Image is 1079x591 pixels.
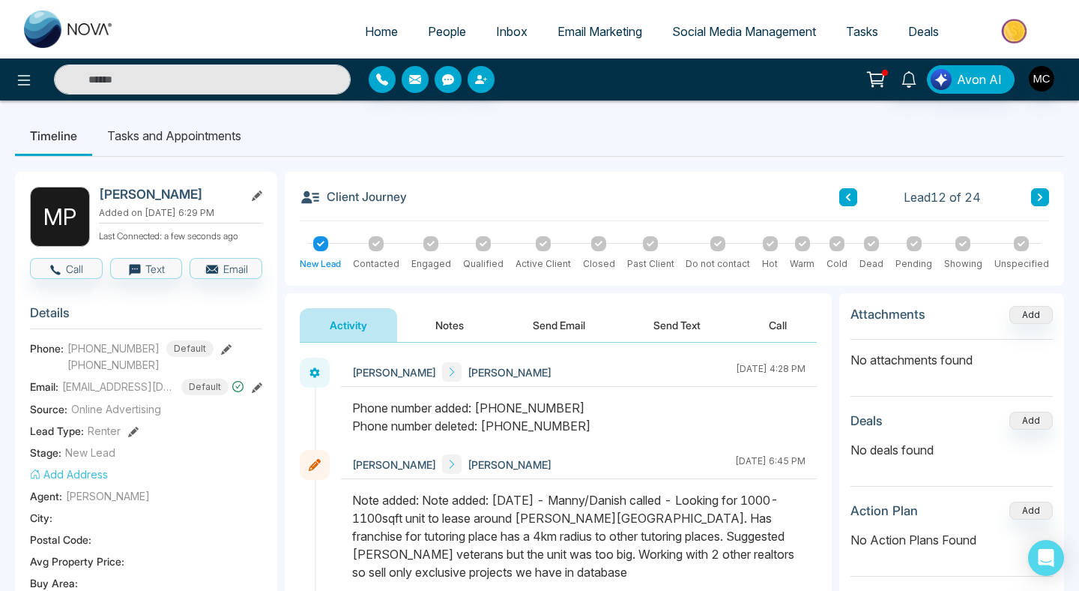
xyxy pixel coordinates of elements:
div: New Lead [300,257,341,271]
span: People [428,24,466,39]
button: Activity [300,308,397,342]
li: Tasks and Appointments [92,115,256,156]
div: Dead [859,257,883,271]
p: No attachments found [850,340,1053,369]
span: Stage: [30,445,61,460]
img: User Avatar [1029,66,1054,91]
p: No Action Plans Found [850,531,1053,549]
button: Call [739,308,817,342]
img: Nova CRM Logo [24,10,114,48]
a: Home [350,17,413,46]
div: [DATE] 6:45 PM [735,454,806,474]
a: Deals [893,17,954,46]
button: Add [1009,306,1053,324]
span: [PERSON_NAME] [468,457,551,472]
span: Home [365,24,398,39]
a: Tasks [831,17,893,46]
button: Email [190,258,262,279]
p: Last Connected: a few seconds ago [99,226,262,243]
span: Inbox [496,24,528,39]
div: M P [30,187,90,247]
a: Social Media Management [657,17,831,46]
div: Engaged [411,257,451,271]
button: Notes [405,308,494,342]
span: Avon AI [957,70,1002,88]
div: Warm [790,257,814,271]
span: Default [166,340,214,357]
span: [PERSON_NAME] [468,364,551,380]
div: Active Client [516,257,571,271]
div: Pending [895,257,932,271]
div: Qualified [463,257,504,271]
h3: Deals [850,413,883,428]
button: Send Email [503,308,615,342]
div: Contacted [353,257,399,271]
button: Send Text [623,308,731,342]
span: [PERSON_NAME] [352,457,436,472]
span: Source: [30,401,67,417]
span: [PERSON_NAME] [352,364,436,380]
h3: Attachments [850,307,925,322]
h3: Details [30,305,262,328]
img: Market-place.gif [961,14,1070,48]
div: Past Client [627,257,674,271]
span: Add [1009,307,1053,320]
span: Email: [30,379,58,394]
p: No deals found [850,441,1053,459]
span: Online Advertising [71,401,161,417]
span: Default [181,379,229,395]
button: Call [30,258,103,279]
li: Timeline [15,115,92,156]
span: New Lead [65,445,115,460]
span: Agent: [30,488,62,504]
span: Tasks [846,24,878,39]
h3: Action Plan [850,503,918,518]
button: Add [1009,502,1053,520]
span: Avg Property Price : [30,553,124,569]
span: Buy Area : [30,575,78,591]
span: Deals [908,24,939,39]
span: Lead Type: [30,423,84,439]
img: Lead Flow [931,69,952,90]
span: [PHONE_NUMBER] [67,340,160,356]
span: [PERSON_NAME] [66,488,150,504]
div: [DATE] 4:28 PM [736,362,806,382]
a: People [413,17,481,46]
h3: Client Journey [300,187,407,208]
button: Add Address [30,466,108,482]
button: Add [1009,412,1053,430]
div: Showing [944,257,982,271]
h2: [PERSON_NAME] [99,187,238,202]
span: Phone: [30,340,64,356]
a: Inbox [481,17,542,46]
span: Lead 12 of 24 [904,188,981,206]
a: Email Marketing [542,17,657,46]
span: Postal Code : [30,532,91,547]
div: Cold [826,257,847,271]
span: Social Media Management [672,24,816,39]
div: Open Intercom Messenger [1028,540,1064,576]
span: City : [30,510,52,526]
button: Text [110,258,183,279]
div: Hot [762,257,778,271]
div: Closed [583,257,615,271]
span: [PHONE_NUMBER] [67,357,214,373]
p: Added on [DATE] 6:29 PM [99,206,262,220]
span: [EMAIL_ADDRESS][DOMAIN_NAME] [62,379,175,394]
div: Do not contact [686,257,750,271]
button: Avon AI [927,65,1015,94]
span: Email Marketing [557,24,642,39]
span: Renter [88,423,121,439]
div: Unspecified [994,257,1049,271]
